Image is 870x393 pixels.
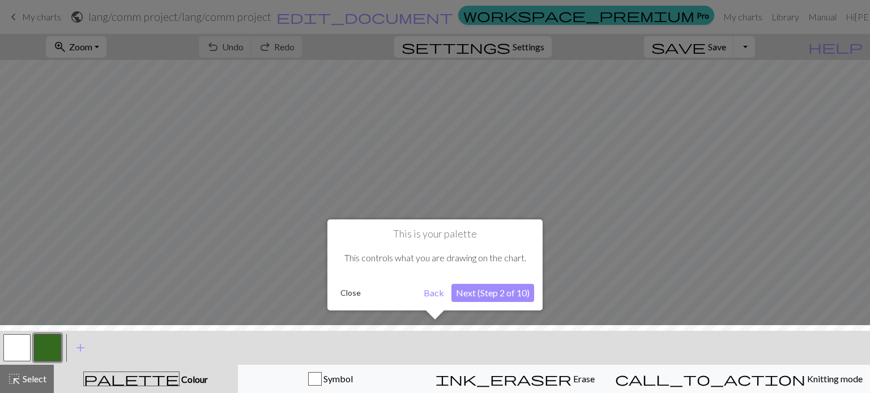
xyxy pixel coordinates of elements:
[419,284,449,302] button: Back
[451,284,534,302] button: Next (Step 2 of 10)
[327,219,543,310] div: This is your palette
[336,240,534,275] div: This controls what you are drawing on the chart.
[336,284,365,301] button: Close
[336,228,534,240] h1: This is your palette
